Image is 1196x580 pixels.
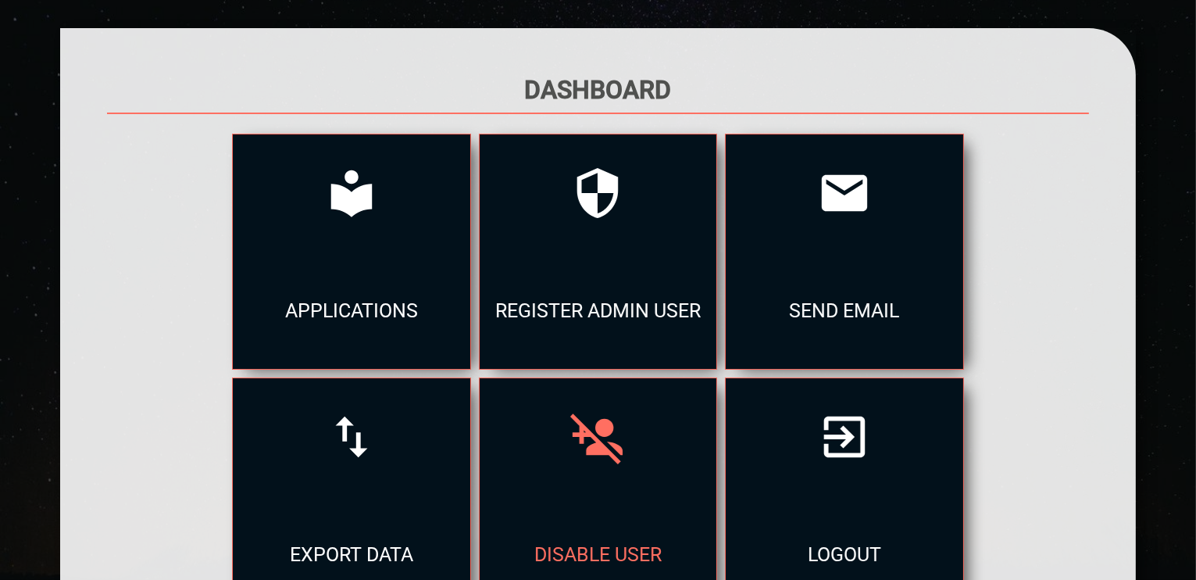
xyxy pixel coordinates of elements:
div: register admin user [480,252,716,369]
h1: Dashboard [107,75,1090,105]
div: send email [726,252,962,369]
div: applications [233,252,469,369]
